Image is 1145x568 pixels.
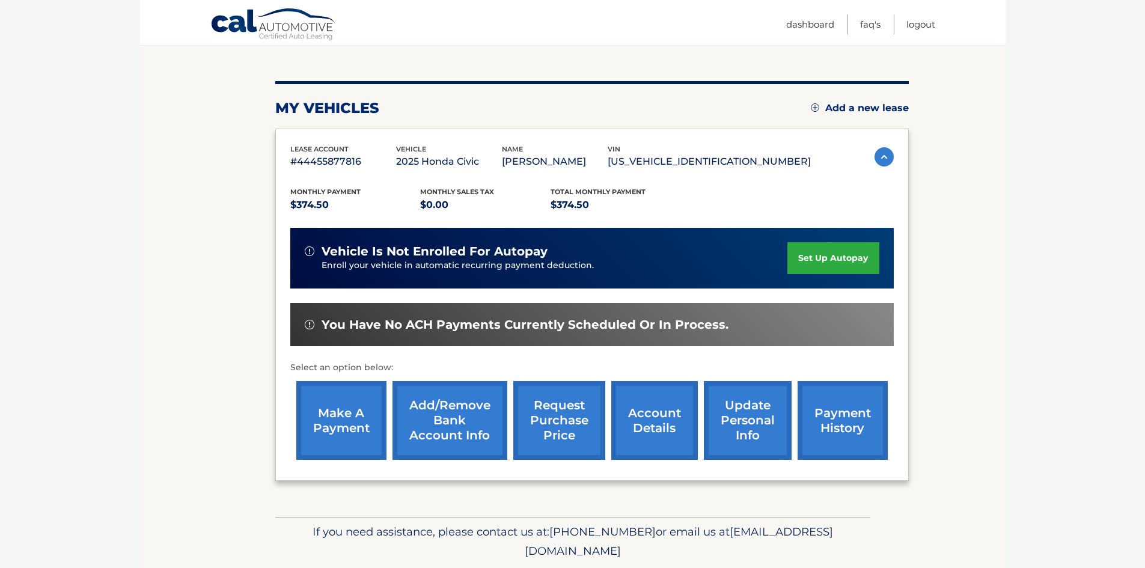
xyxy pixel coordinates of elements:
a: FAQ's [860,14,881,34]
a: make a payment [296,381,386,460]
span: vehicle [396,145,426,153]
h2: my vehicles [275,99,379,117]
p: Enroll your vehicle in automatic recurring payment deduction. [322,259,788,272]
a: update personal info [704,381,792,460]
span: [PHONE_NUMBER] [549,525,656,539]
a: Add/Remove bank account info [392,381,507,460]
span: You have no ACH payments currently scheduled or in process. [322,317,728,332]
a: account details [611,381,698,460]
a: Logout [906,14,935,34]
p: If you need assistance, please contact us at: or email us at [283,522,863,561]
p: $374.50 [551,197,681,213]
p: [PERSON_NAME] [502,153,608,170]
a: Add a new lease [811,102,909,114]
span: lease account [290,145,349,153]
a: Dashboard [786,14,834,34]
img: alert-white.svg [305,320,314,329]
p: $374.50 [290,197,421,213]
a: Cal Automotive [210,8,337,43]
p: [US_VEHICLE_IDENTIFICATION_NUMBER] [608,153,811,170]
img: accordion-active.svg [875,147,894,166]
span: name [502,145,523,153]
a: request purchase price [513,381,605,460]
p: #44455877816 [290,153,396,170]
a: set up autopay [787,242,879,274]
p: 2025 Honda Civic [396,153,502,170]
p: Select an option below: [290,361,894,375]
span: Monthly Payment [290,188,361,196]
span: Total Monthly Payment [551,188,646,196]
span: [EMAIL_ADDRESS][DOMAIN_NAME] [525,525,833,558]
span: Monthly sales Tax [420,188,494,196]
p: $0.00 [420,197,551,213]
span: vehicle is not enrolled for autopay [322,244,548,259]
span: vin [608,145,620,153]
img: alert-white.svg [305,246,314,256]
a: payment history [798,381,888,460]
img: add.svg [811,103,819,112]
